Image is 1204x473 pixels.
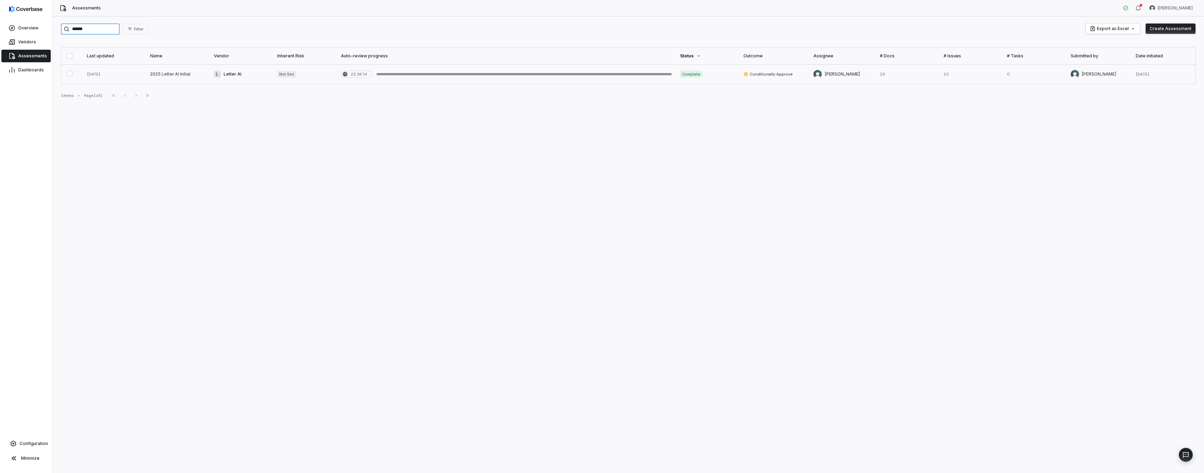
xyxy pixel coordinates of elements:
button: Minimize [3,451,49,465]
span: Assessments [72,5,101,11]
div: Inherent Risk [277,53,332,59]
div: Date initiated [1136,53,1190,59]
span: Overview [18,25,38,31]
div: # Issues [944,53,999,59]
div: Status [680,53,735,59]
a: Assessments [1,50,51,62]
div: Submitted by [1071,53,1127,59]
img: Adeola Ajiginni avatar [813,70,822,78]
span: Filter [134,27,143,32]
button: Filter [122,24,148,34]
a: Configuration [3,437,49,450]
div: Last updated [87,53,142,59]
a: Overview [1,22,51,34]
div: Outcome [743,53,805,59]
img: Coverbase logo [9,6,42,13]
img: Adeola Ajiginni avatar [1071,70,1079,78]
a: Vendors [1,36,51,48]
div: # Tasks [1007,53,1062,59]
div: Auto-review progress [341,53,672,59]
div: Vendor [214,53,269,59]
span: Dashboards [18,67,44,73]
div: # Docs [880,53,935,59]
div: Assignee [813,53,871,59]
span: Configuration [20,441,48,446]
img: Adeola Ajiginni avatar [1149,5,1155,11]
div: • [78,93,80,98]
button: Adeola Ajiginni avatar[PERSON_NAME] [1145,3,1197,13]
span: Minimize [21,456,40,461]
span: Assessments [18,53,47,59]
div: 1 items [61,93,74,98]
button: Create Assessment [1146,23,1196,34]
button: Export as Excel [1086,23,1140,34]
span: [PERSON_NAME] [1158,5,1193,11]
div: Page 1 of 1 [84,93,103,98]
a: Dashboards [1,64,51,76]
div: Name [150,53,205,59]
span: Vendors [18,39,36,45]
